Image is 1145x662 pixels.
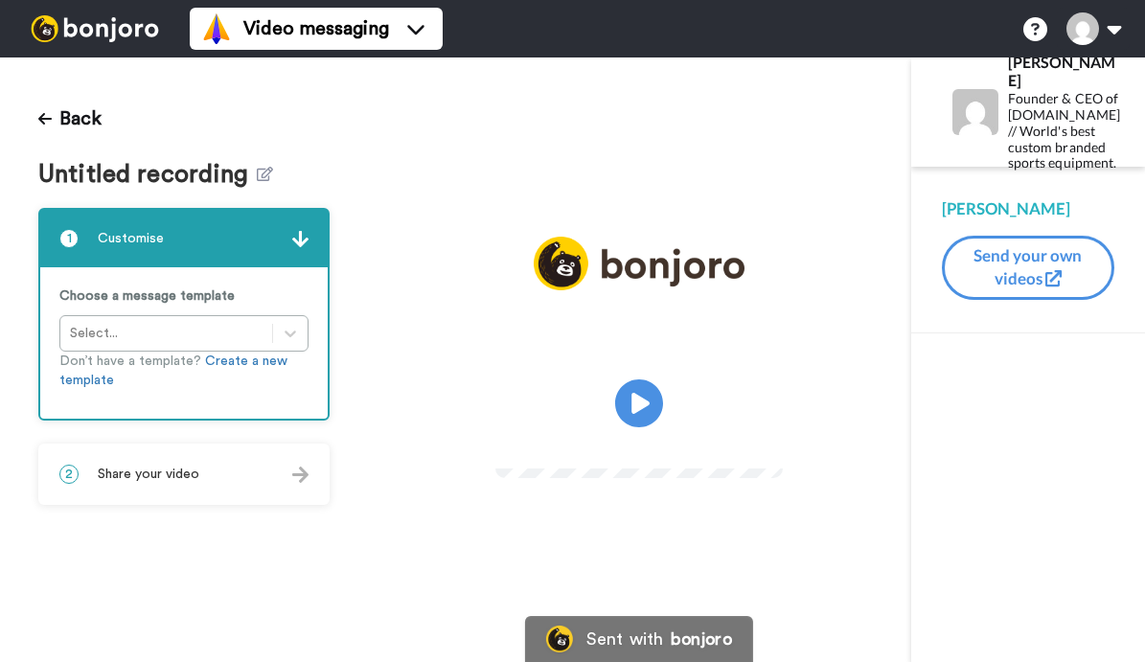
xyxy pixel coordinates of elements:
[59,354,287,387] a: Create a new template
[98,229,164,248] span: Customise
[942,236,1114,300] button: Send your own videos
[59,352,309,390] p: Don’t have a template?
[38,444,330,505] div: 2Share your video
[23,15,167,42] img: bj-logo-header-white.svg
[59,229,79,248] span: 1
[952,89,998,135] img: Profile Image
[292,231,309,247] img: arrow.svg
[942,197,1114,220] div: [PERSON_NAME]
[586,630,663,648] div: Sent with
[534,237,744,291] img: logo_full.png
[525,616,753,662] a: Bonjoro LogoSent withbonjoro
[59,286,309,306] p: Choose a message template
[1008,53,1120,89] div: [PERSON_NAME]
[201,13,232,44] img: vm-color.svg
[38,161,257,189] span: Untitled recording
[98,465,199,484] span: Share your video
[59,465,79,484] span: 2
[292,467,309,483] img: arrow.svg
[1008,91,1120,171] div: Founder & CEO of [DOMAIN_NAME] // World's best custom branded sports equipment.
[746,433,766,452] img: Full screen
[38,96,102,142] button: Back
[243,15,389,42] span: Video messaging
[671,630,732,648] div: bonjoro
[546,626,573,652] img: Bonjoro Logo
